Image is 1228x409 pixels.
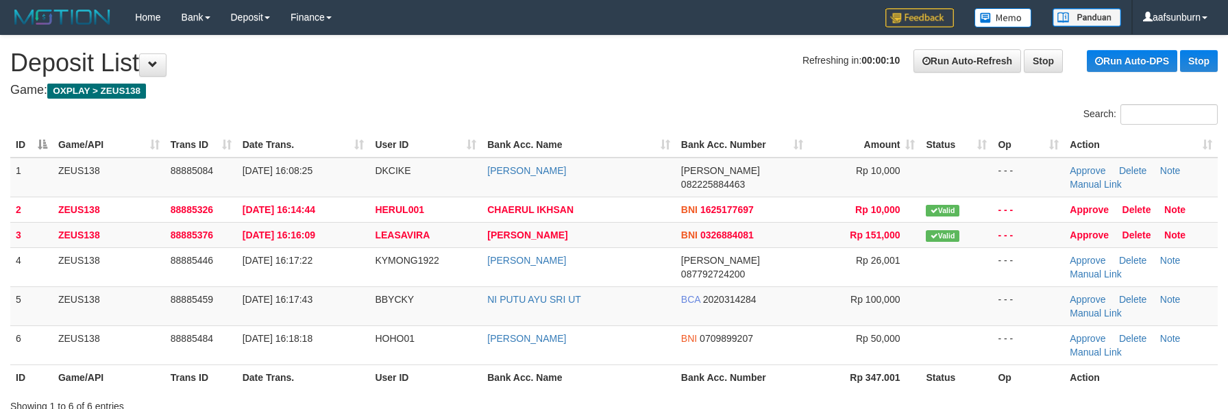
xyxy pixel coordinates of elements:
a: Delete [1119,255,1146,266]
span: Refreshing in: [802,55,900,66]
span: 88885446 [171,255,213,266]
th: Op [992,364,1064,390]
a: Approve [1070,294,1105,305]
span: [PERSON_NAME] [681,165,760,176]
span: KYMONG1922 [375,255,439,266]
th: Game/API: activate to sort column ascending [53,132,165,158]
span: [DATE] 16:17:22 [243,255,312,266]
span: [PERSON_NAME] [681,255,760,266]
span: Copy 2020314284 to clipboard [703,294,757,305]
td: - - - [992,197,1064,222]
th: ID [10,364,53,390]
input: Search: [1120,104,1218,125]
span: Copy 0709899207 to clipboard [700,333,753,344]
td: - - - [992,325,1064,364]
label: Search: [1083,104,1218,125]
a: Manual Link [1070,269,1122,280]
td: - - - [992,158,1064,197]
th: Date Trans.: activate to sort column ascending [237,132,370,158]
a: [PERSON_NAME] [487,165,566,176]
th: Bank Acc. Name [482,364,676,390]
a: Note [1160,255,1181,266]
span: BBYCKY [375,294,414,305]
th: Rp 347.001 [809,364,921,390]
th: Amount: activate to sort column ascending [809,132,921,158]
span: Valid transaction [926,205,959,216]
a: Approve [1070,165,1105,176]
span: 88885326 [171,204,213,215]
a: Note [1160,333,1181,344]
th: Op: activate to sort column ascending [992,132,1064,158]
span: Rp 151,000 [850,230,900,240]
td: - - - [992,222,1064,247]
th: Trans ID [165,364,237,390]
span: 88885459 [171,294,213,305]
span: BNI [681,333,697,344]
a: Manual Link [1070,308,1122,319]
td: 5 [10,286,53,325]
span: Copy 1625177697 to clipboard [700,204,754,215]
td: ZEUS138 [53,286,165,325]
span: 88885084 [171,165,213,176]
h4: Game: [10,84,1218,97]
th: ID: activate to sort column descending [10,132,53,158]
span: LEASAVIRA [375,230,430,240]
a: [PERSON_NAME] [487,255,566,266]
th: Bank Acc. Number [676,364,809,390]
th: Bank Acc. Name: activate to sort column ascending [482,132,676,158]
a: CHAERUL IKHSAN [487,204,574,215]
span: Valid transaction [926,230,959,242]
td: - - - [992,247,1064,286]
th: Status: activate to sort column ascending [920,132,992,158]
a: Delete [1119,165,1146,176]
a: Delete [1119,333,1146,344]
a: Approve [1070,255,1105,266]
th: User ID: activate to sort column ascending [369,132,482,158]
span: 88885484 [171,333,213,344]
span: BNI [681,230,698,240]
a: Note [1160,294,1181,305]
strong: 00:00:10 [861,55,900,66]
span: Rp 10,000 [855,204,900,215]
td: ZEUS138 [53,197,165,222]
span: Copy 082225884463 to clipboard [681,179,745,190]
a: Stop [1024,49,1063,73]
td: ZEUS138 [53,325,165,364]
span: Rp 10,000 [856,165,900,176]
td: ZEUS138 [53,158,165,197]
img: Button%20Memo.svg [974,8,1032,27]
span: Copy 0326884081 to clipboard [700,230,754,240]
td: 3 [10,222,53,247]
span: HOHO01 [375,333,415,344]
span: Rp 26,001 [856,255,900,266]
span: DKCIKE [375,165,410,176]
td: ZEUS138 [53,222,165,247]
a: Manual Link [1070,347,1122,358]
span: BCA [681,294,700,305]
th: Date Trans. [237,364,370,390]
span: OXPLAY > ZEUS138 [47,84,146,99]
a: Approve [1070,333,1105,344]
span: HERUL001 [375,204,424,215]
a: Approve [1070,230,1109,240]
img: MOTION_logo.png [10,7,114,27]
td: 4 [10,247,53,286]
th: User ID [369,364,482,390]
span: [DATE] 16:08:25 [243,165,312,176]
th: Action [1064,364,1218,390]
span: [DATE] 16:16:09 [243,230,315,240]
th: Trans ID: activate to sort column ascending [165,132,237,158]
span: BNI [681,204,698,215]
img: panduan.png [1053,8,1121,27]
span: [DATE] 16:14:44 [243,204,315,215]
span: Rp 100,000 [850,294,900,305]
th: Action: activate to sort column ascending [1064,132,1218,158]
span: Rp 50,000 [856,333,900,344]
img: Feedback.jpg [885,8,954,27]
a: [PERSON_NAME] [487,230,567,240]
a: Stop [1180,50,1218,72]
span: [DATE] 16:17:43 [243,294,312,305]
a: Delete [1122,230,1151,240]
a: Note [1164,230,1186,240]
a: Manual Link [1070,179,1122,190]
